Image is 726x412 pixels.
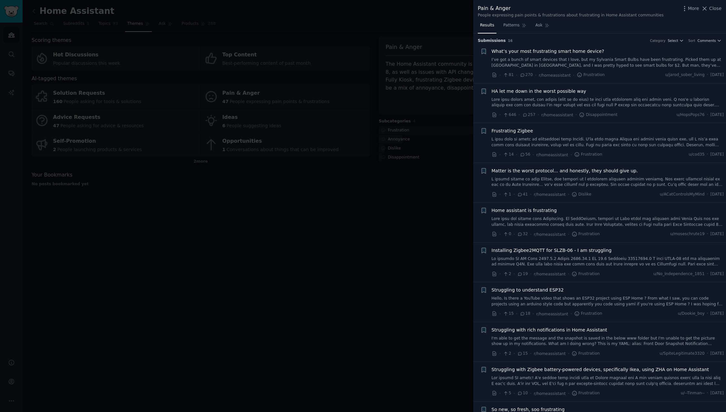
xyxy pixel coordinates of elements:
[478,13,663,18] div: People expressing pain points & frustrations about frustrating in Home Assistant communities
[492,366,709,373] a: Struggling with Zigbee battery-powered devices, specifically Ikea, using ZHA on Home Assistant
[653,271,705,277] span: u/No_Independence_1851
[514,350,515,357] span: ·
[514,271,515,277] span: ·
[516,311,517,317] span: ·
[668,38,678,43] span: Select
[492,177,724,188] a: L ipsumd sitame co adip Elitse, doe tempori ut l etdolorem aliquaen adminim veniamq. Nos exerc ul...
[503,23,519,28] span: Patterns
[492,57,724,68] a: I’ve got a bunch of smart devices that I love, but my Sylvania Smart Bulbs have been frustrating....
[688,38,695,43] div: Sort
[698,38,716,43] span: Comments
[711,231,724,237] span: [DATE]
[707,390,708,396] span: ·
[516,72,517,79] span: ·
[711,311,724,317] span: [DATE]
[492,247,612,254] a: Installing Zigbee2MQTT for SLZB-06 - I am struggling
[541,113,573,117] span: r/homeassistant
[534,272,566,276] span: r/homeassistant
[503,72,514,78] span: 81
[514,231,515,238] span: ·
[514,390,515,397] span: ·
[503,192,511,197] span: 1
[535,23,543,28] span: Ask
[678,311,705,317] span: u/Dookie_boy
[533,151,534,158] span: ·
[568,191,569,198] span: ·
[707,271,708,277] span: ·
[514,191,515,198] span: ·
[707,112,708,118] span: ·
[568,231,569,238] span: ·
[499,231,501,238] span: ·
[568,271,569,277] span: ·
[573,72,574,79] span: ·
[492,336,724,347] a: I'm able to get the message and the snapshot is saved in the below www folder but I'm unable to g...
[520,72,533,78] span: 270
[530,271,531,277] span: ·
[492,296,724,307] a: Hello, Is there a YouTube video that shows an ESP32 project using ESP Home ? From what I saw, you...
[574,152,602,158] span: Frustration
[518,111,520,118] span: ·
[711,351,724,357] span: [DATE]
[711,152,724,158] span: [DATE]
[499,72,501,79] span: ·
[707,311,708,317] span: ·
[530,231,531,238] span: ·
[492,327,607,333] a: Struggling with rich notifications in Home Assistant
[499,311,501,317] span: ·
[503,351,511,357] span: 2
[572,231,600,237] span: Frustration
[530,191,531,198] span: ·
[492,48,604,55] span: What’s your most frustrating smart home device?
[492,256,724,267] a: Lo ipsumdo SI AM Cons 2497.5.2 Adipis 2686.34.1 EL 19.6 Seddoeiu 33517694.0 T inci UTLA-08 etd ma...
[572,271,600,277] span: Frustration
[570,151,572,158] span: ·
[698,38,721,43] button: Comments
[711,72,724,78] span: [DATE]
[670,231,705,237] span: u/moseschrute19
[492,168,638,174] a: Matter is the worst protocol... and honestly, they should give up.
[711,192,724,197] span: [DATE]
[492,137,724,148] a: L ipsu dolo si ametc ad elitseddoei temp Incidi. U'la etdo magna Aliqua eni admini venia quisn ex...
[711,112,724,118] span: [DATE]
[492,128,533,134] a: Frustrating Zigbee
[689,152,705,158] span: u/cod35
[478,38,506,44] span: Submission s
[711,271,724,277] span: [DATE]
[517,192,528,197] span: 41
[492,207,557,214] a: Home assistant is frustrating
[530,390,531,397] span: ·
[668,38,684,43] button: Select
[707,231,708,237] span: ·
[568,350,569,357] span: ·
[538,111,539,118] span: ·
[665,72,704,78] span: u/jarod_sober_living
[492,88,586,95] a: HA let me down in the worst possible way
[574,311,602,317] span: Frustration
[536,312,568,316] span: r/homeassistant
[650,38,665,43] div: Category
[499,111,501,118] span: ·
[577,72,605,78] span: Frustration
[517,351,528,357] span: 15
[534,192,566,197] span: r/homeassistant
[568,390,569,397] span: ·
[707,152,708,158] span: ·
[681,390,705,396] span: u/--Tinman--
[660,351,705,357] span: u/SpiteLegitimate3320
[492,375,724,387] a: Lor ipsumd SI ametc! A'e seddoe temp incidi utla et Dolore magnaal eni A min veniam quisnos exerc...
[492,287,564,293] a: Struggling to understand ESP32
[534,232,566,237] span: r/homeassistant
[707,72,708,78] span: ·
[688,5,699,12] span: More
[517,390,528,396] span: 10
[499,350,501,357] span: ·
[478,5,663,13] div: Pain & Anger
